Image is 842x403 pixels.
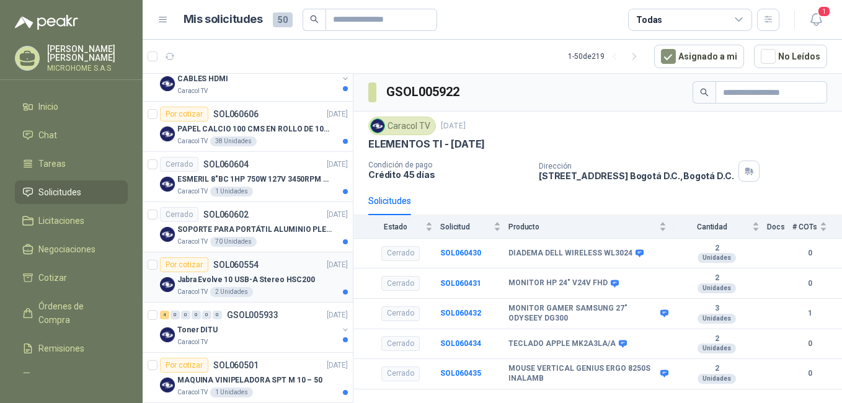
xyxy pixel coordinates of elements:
th: Producto [508,215,674,238]
b: TECLADO APPLE MK2A3LA/A [508,339,616,349]
b: 0 [792,247,827,259]
div: 70 Unidades [210,237,257,247]
a: 0 0 0 0 0 0 GSOL005938[DATE] Company LogoCABLES HDMICaracol TV [160,56,350,96]
div: 1 Unidades [210,387,253,397]
a: Por cotizarSOL060554[DATE] Company LogoJabra Evolve 10 USB-A Stereo HSC200Caracol TV2 Unidades [143,252,353,303]
p: [DATE] [327,159,348,170]
b: 1 [792,308,827,319]
img: Company Logo [160,126,175,141]
p: SOL060604 [203,160,249,169]
div: 0 [202,311,211,319]
span: # COTs [792,223,817,231]
div: 0 [181,311,190,319]
div: Unidades [698,283,736,293]
div: Solicitudes [368,194,411,208]
th: Estado [353,215,440,238]
div: 4 [160,311,169,319]
span: Tareas [38,157,66,170]
p: PAPEL CALCIO 100 CMS EN ROLLO DE 100 GR [177,123,332,135]
a: SOL060432 [440,309,481,317]
p: Crédito 45 días [368,169,529,180]
a: SOL060435 [440,369,481,378]
div: 2 Unidades [210,287,253,297]
a: SOL060431 [440,279,481,288]
span: Solicitudes [38,185,81,199]
div: 0 [213,311,222,319]
th: Solicitud [440,215,508,238]
b: MONITOR HP 24" V24V FHD [508,278,608,288]
div: Todas [636,13,662,27]
p: MICROHOME S.A.S [47,64,128,72]
a: Órdenes de Compra [15,294,128,332]
p: Dirección [539,162,733,170]
span: search [310,15,319,24]
img: Company Logo [160,378,175,392]
b: 2 [674,334,760,344]
p: ELEMENTOS TI - [DATE] [368,138,485,151]
div: Por cotizar [160,358,208,373]
div: 1 - 50 de 219 [568,46,644,66]
img: Logo peakr [15,15,78,30]
b: 2 [674,244,760,254]
th: # COTs [792,215,842,238]
span: Configuración [38,370,93,384]
img: Company Logo [160,76,175,91]
a: Tareas [15,152,128,175]
img: Company Logo [160,277,175,292]
p: [DATE] [327,209,348,221]
a: Solicitudes [15,180,128,204]
span: Chat [38,128,57,142]
p: SOL060606 [213,110,259,118]
div: Unidades [698,253,736,263]
th: Cantidad [674,215,767,238]
span: Negociaciones [38,242,95,256]
span: Solicitud [440,223,491,231]
a: Cotizar [15,266,128,290]
div: Unidades [698,314,736,324]
span: Producto [508,223,657,231]
b: 3 [674,304,760,314]
p: Condición de pago [368,161,529,169]
span: Órdenes de Compra [38,299,116,327]
p: [DATE] [327,259,348,271]
a: SOL060434 [440,339,481,348]
p: SOL060602 [203,210,249,219]
div: Cerrado [381,366,420,381]
p: Toner DITU [177,324,218,336]
button: 1 [805,9,827,31]
div: 1 Unidades [210,187,253,197]
img: Company Logo [160,227,175,242]
p: [STREET_ADDRESS] Bogotá D.C. , Bogotá D.C. [539,170,733,181]
b: MOUSE VERTICAL GENIUS ERGO 8250S INALAMB [508,364,657,383]
p: CABLES HDMI [177,73,228,85]
a: Inicio [15,95,128,118]
b: 2 [674,273,760,283]
a: Configuración [15,365,128,389]
a: Negociaciones [15,237,128,261]
span: Estado [368,223,423,231]
p: Caracol TV [177,237,208,247]
b: DIADEMA DELL WIRELESS WL3024 [508,249,632,259]
div: Cerrado [381,246,420,261]
div: Cerrado [160,157,198,172]
b: 0 [792,278,827,290]
p: SOPORTE PARA PORTÁTIL ALUMINIO PLEGABLE VTA [177,224,332,236]
div: Unidades [698,374,736,384]
span: Cantidad [674,223,750,231]
h1: Mis solicitudes [184,11,263,29]
div: Por cotizar [160,107,208,122]
b: SOL060430 [440,249,481,257]
div: Cerrado [381,306,420,321]
span: 1 [817,6,831,17]
p: Caracol TV [177,187,208,197]
p: Caracol TV [177,387,208,397]
a: Por cotizarSOL060606[DATE] Company LogoPAPEL CALCIO 100 CMS EN ROLLO DE 100 GRCaracol TV38 Unidades [143,102,353,152]
a: Remisiones [15,337,128,360]
span: Inicio [38,100,58,113]
p: [DATE] [327,360,348,371]
button: No Leídos [754,45,827,68]
a: Chat [15,123,128,147]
